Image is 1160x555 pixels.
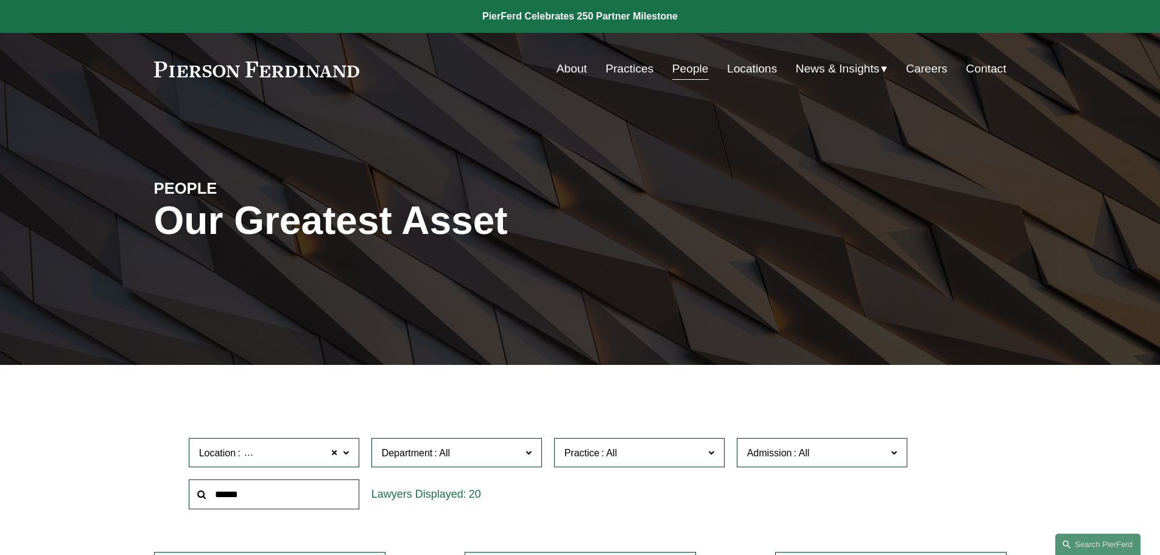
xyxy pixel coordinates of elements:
a: Practices [605,57,653,80]
span: Location [199,448,236,458]
a: Locations [727,57,777,80]
a: Contact [966,57,1006,80]
a: People [672,57,709,80]
a: folder dropdown [796,57,888,80]
h4: PEOPLE [154,179,367,198]
span: Department [382,448,433,458]
a: About [557,57,587,80]
span: 20 [469,488,481,500]
span: News & Insights [796,58,880,80]
a: Careers [906,57,947,80]
h1: Our Greatest Asset [154,199,722,243]
span: [GEOGRAPHIC_DATA] [242,445,344,461]
span: Practice [564,448,600,458]
span: Admission [747,448,792,458]
a: Search this site [1055,534,1141,555]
